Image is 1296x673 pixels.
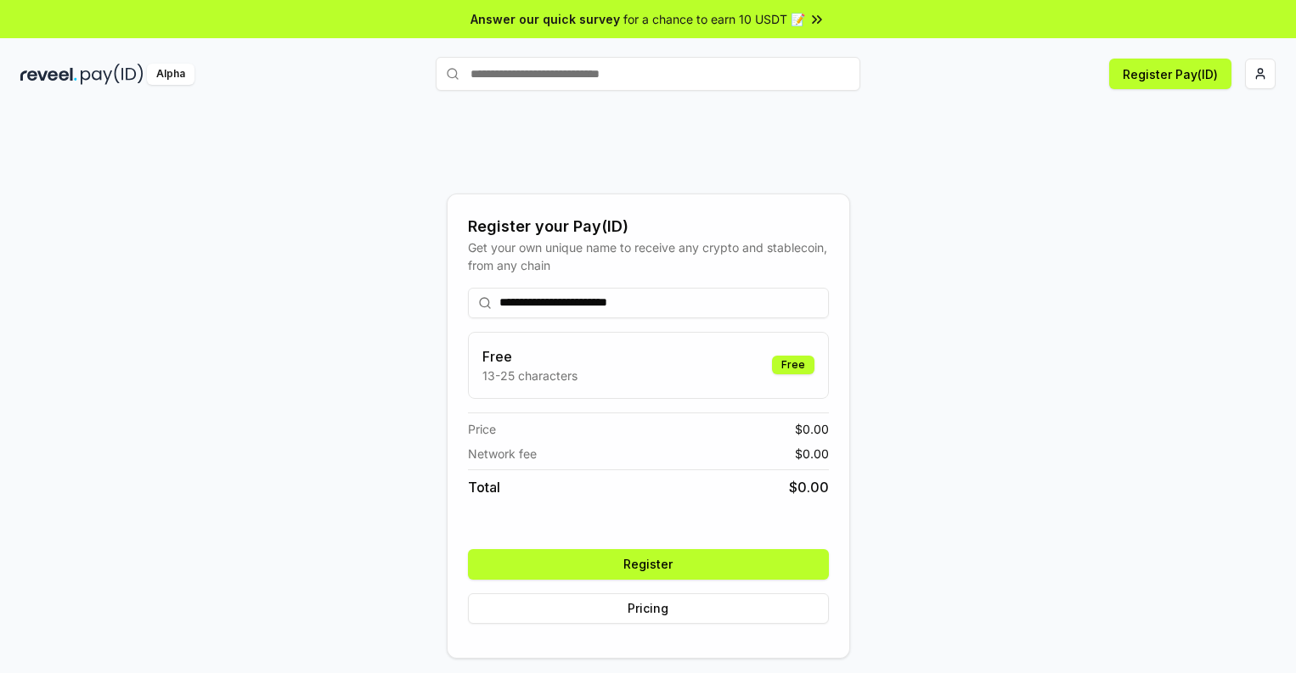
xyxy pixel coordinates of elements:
[471,10,620,28] span: Answer our quick survey
[795,420,829,438] span: $ 0.00
[20,64,77,85] img: reveel_dark
[468,549,829,580] button: Register
[482,346,578,367] h3: Free
[772,356,814,374] div: Free
[1109,59,1231,89] button: Register Pay(ID)
[468,420,496,438] span: Price
[147,64,194,85] div: Alpha
[468,445,537,463] span: Network fee
[482,367,578,384] p: 13-25 characters
[468,593,829,624] button: Pricing
[468,477,500,497] span: Total
[623,10,805,28] span: for a chance to earn 10 USDT 📝
[795,445,829,463] span: $ 0.00
[468,215,829,238] div: Register your Pay(ID)
[468,238,829,274] div: Get your own unique name to receive any crypto and stablecoin, from any chain
[81,64,144,85] img: pay_id
[789,477,829,497] span: $ 0.00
